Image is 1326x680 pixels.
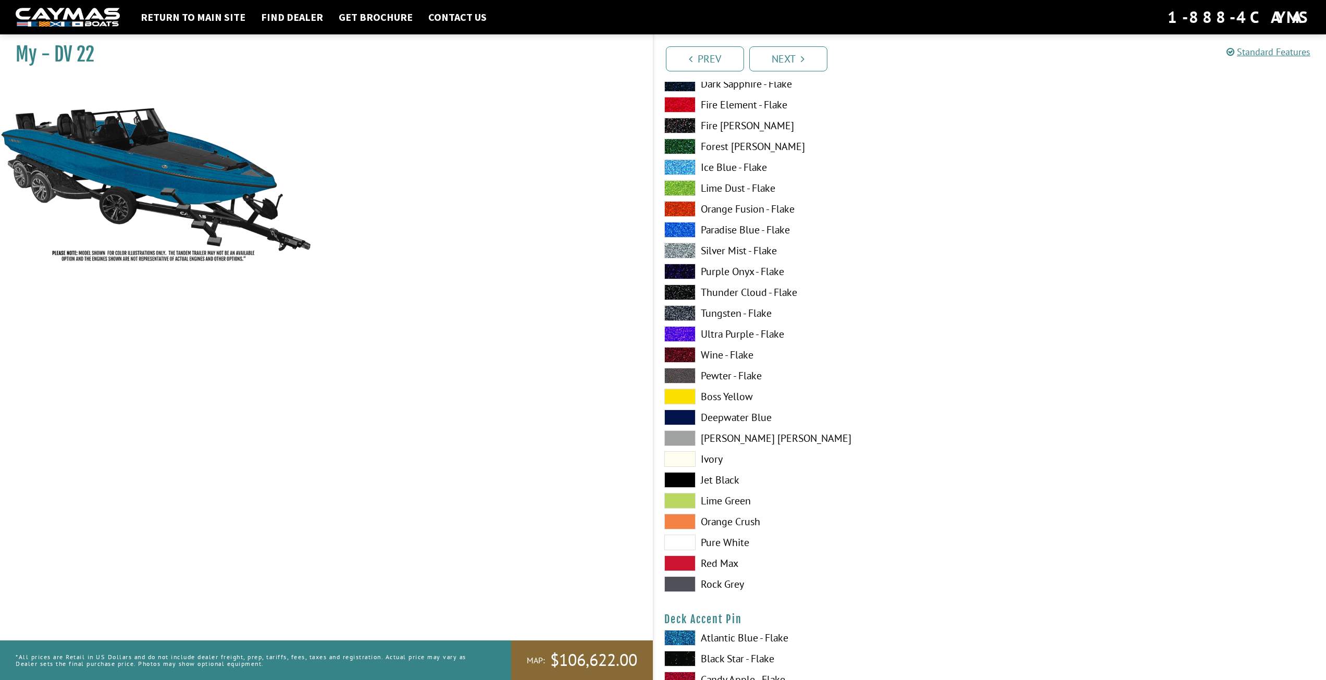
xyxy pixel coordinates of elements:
[664,118,980,133] label: Fire [PERSON_NAME]
[664,430,980,446] label: [PERSON_NAME] [PERSON_NAME]
[664,651,980,666] label: Black Star - Flake
[1226,46,1310,58] a: Standard Features
[664,222,980,238] label: Paradise Blue - Flake
[664,264,980,279] label: Purple Onyx - Flake
[664,630,980,646] label: Atlantic Blue - Flake
[664,305,980,321] label: Tungsten - Flake
[256,10,328,24] a: Find Dealer
[16,8,120,27] img: white-logo-c9c8dbefe5ff5ceceb0f0178aa75bf4bb51f6bca0971e226c86eb53dfe498488.png
[135,10,251,24] a: Return to main site
[666,46,744,71] a: Prev
[664,285,980,300] label: Thunder Cloud - Flake
[664,613,1316,626] h4: Deck Accent Pin
[664,180,980,196] label: Lime Dust - Flake
[749,46,827,71] a: Next
[664,472,980,488] label: Jet Black
[423,10,492,24] a: Contact Us
[16,43,627,66] h1: My - DV 22
[664,493,980,509] label: Lime Green
[664,410,980,425] label: Deepwater Blue
[16,648,488,672] p: *All prices are Retail in US Dollars and do not include dealer freight, prep, tariffs, fees, taxe...
[511,640,653,680] a: MAP:$106,622.00
[664,97,980,113] label: Fire Element - Flake
[664,535,980,550] label: Pure White
[664,368,980,384] label: Pewter - Flake
[664,347,980,363] label: Wine - Flake
[664,243,980,258] label: Silver Mist - Flake
[527,655,545,666] span: MAP:
[664,326,980,342] label: Ultra Purple - Flake
[1168,6,1310,29] div: 1-888-4CAYMAS
[664,76,980,92] label: Dark Sapphire - Flake
[664,514,980,529] label: Orange Crush
[664,576,980,592] label: Rock Grey
[550,649,637,671] span: $106,622.00
[664,389,980,404] label: Boss Yellow
[664,159,980,175] label: Ice Blue - Flake
[664,451,980,467] label: Ivory
[333,10,418,24] a: Get Brochure
[664,201,980,217] label: Orange Fusion - Flake
[664,139,980,154] label: Forest [PERSON_NAME]
[664,555,980,571] label: Red Max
